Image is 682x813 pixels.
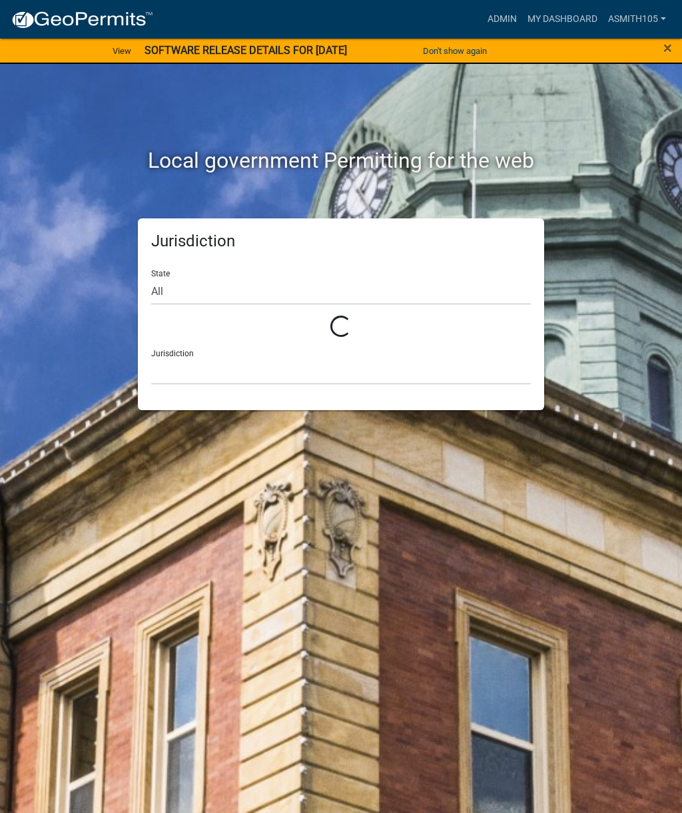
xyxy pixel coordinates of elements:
h2: Local government Permitting for the web [31,148,651,173]
span: × [663,39,672,57]
a: Admin [482,7,522,32]
button: Don't show again [418,40,492,62]
a: View [107,40,137,62]
strong: SOFTWARE RELEASE DETAILS FOR [DATE] [145,44,347,57]
h5: Jurisdiction [151,232,531,251]
a: asmith105 [603,7,671,32]
button: Close [663,40,672,56]
a: My Dashboard [522,7,603,32]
